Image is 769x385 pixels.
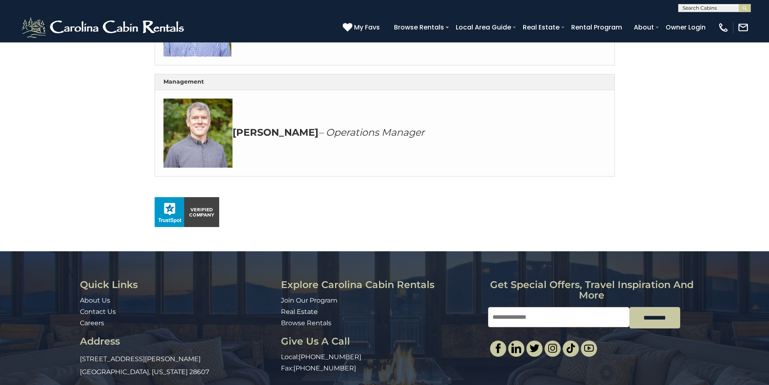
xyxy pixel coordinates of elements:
img: youtube-light.svg [584,343,594,353]
p: [STREET_ADDRESS][PERSON_NAME] [GEOGRAPHIC_DATA], [US_STATE] 28607 [80,353,275,379]
img: tiktok.svg [566,343,576,353]
a: Real Estate [281,308,318,316]
img: twitter-single.svg [530,343,539,353]
a: Real Estate [519,20,564,34]
a: Rental Program [567,20,626,34]
a: Browse Rentals [390,20,448,34]
a: Contact Us [80,308,116,316]
img: mail-regular-white.png [738,22,749,33]
p: Local: [281,353,482,362]
h3: Address [80,336,275,347]
img: phone-regular-white.png [718,22,729,33]
h3: Quick Links [80,280,275,290]
strong: [PERSON_NAME] [233,126,318,138]
a: Join Our Program [281,297,337,304]
img: facebook-single.svg [493,343,503,353]
a: [PHONE_NUMBER] [299,353,361,361]
img: White-1-2.png [20,15,188,40]
span: My Favs [354,22,380,32]
img: linkedin-single.svg [511,343,521,353]
a: My Favs [343,22,382,33]
a: About [630,20,658,34]
a: [PHONE_NUMBER] [293,364,356,372]
a: Browse Rentals [281,319,331,327]
strong: Management [163,78,204,85]
img: instagram-single.svg [548,343,557,353]
a: About Us [80,297,110,304]
img: seal_horizontal.png [155,197,219,227]
a: Careers [80,319,104,327]
h3: Explore Carolina Cabin Rentals [281,280,482,290]
a: Local Area Guide [452,20,515,34]
em: – Operations Manager [318,126,425,138]
a: Owner Login [662,20,710,34]
h3: Get special offers, travel inspiration and more [488,280,695,301]
h3: Give Us A Call [281,336,482,347]
p: Fax: [281,364,482,373]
